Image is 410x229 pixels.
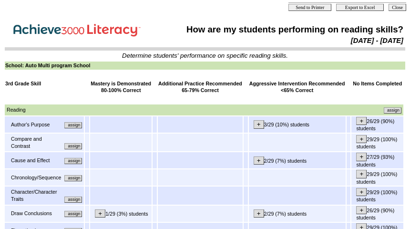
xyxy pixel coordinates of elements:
input: + [356,153,367,161]
td: 26/29 (90%) students [351,206,403,222]
td: Chronology/Sequence [10,174,61,182]
td: Aggressive Intervention Recommended <65% Correct [249,80,346,94]
input: Assign additional materials that assess this skill. [64,175,82,181]
td: 3rd Grade Skill [5,80,84,94]
input: Export to Excel [336,4,384,11]
td: Reading [6,106,203,114]
td: How are my students performing on reading skills? [165,24,404,35]
td: 2/29 (7%) students [249,152,346,168]
td: 26/29 (90%) students [351,116,403,133]
td: 3/29 (10%) students [249,116,346,133]
input: + [95,209,105,218]
td: [DATE] - [DATE] [165,36,404,45]
input: Assign additional materials that assess this skill. [64,143,82,149]
td: No Items Completed [351,80,403,94]
input: Assign additional materials that assess this skill. [64,122,82,128]
td: Cause and Effect [10,156,61,165]
td: 27/29 (93%) students [351,152,403,168]
td: Compare and Contrast [10,135,61,150]
td: School: Auto Multi program School [5,62,405,70]
input: Send to Printer [288,4,331,11]
input: + [356,170,367,178]
input: Assign additional materials that assess this skill. [64,211,82,217]
img: Achieve3000 Reports Logo [7,19,150,39]
td: Author's Purpose [10,121,61,129]
input: Assign additional materials that assess this skill. [384,107,401,114]
input: + [356,117,367,125]
img: spacer.gif [5,96,6,103]
td: Character/Character Traits [10,188,61,203]
td: 29/29 (100%) students [351,187,403,204]
td: 29/29 (100%) students [351,134,403,151]
td: Determine students' performance on specific reading skills. [5,52,405,59]
input: Assign additional materials that assess this skill. [64,158,82,164]
input: Assign additional materials that assess this skill. [64,197,82,203]
td: 29/29 (100%) students [351,169,403,186]
input: + [254,156,264,165]
td: Draw Conclusions [10,209,59,218]
td: 2/29 (7%) students [249,206,346,222]
input: + [254,209,264,218]
td: Additional Practice Recommended 65-79% Correct [158,80,243,94]
td: Mastery is Demonstrated 80-100% Correct [90,80,152,94]
td: 1/29 (3%) students [90,206,152,222]
input: + [254,120,264,128]
input: + [356,188,367,196]
input: Close [389,4,406,11]
input: + [356,135,367,143]
input: + [356,206,367,214]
